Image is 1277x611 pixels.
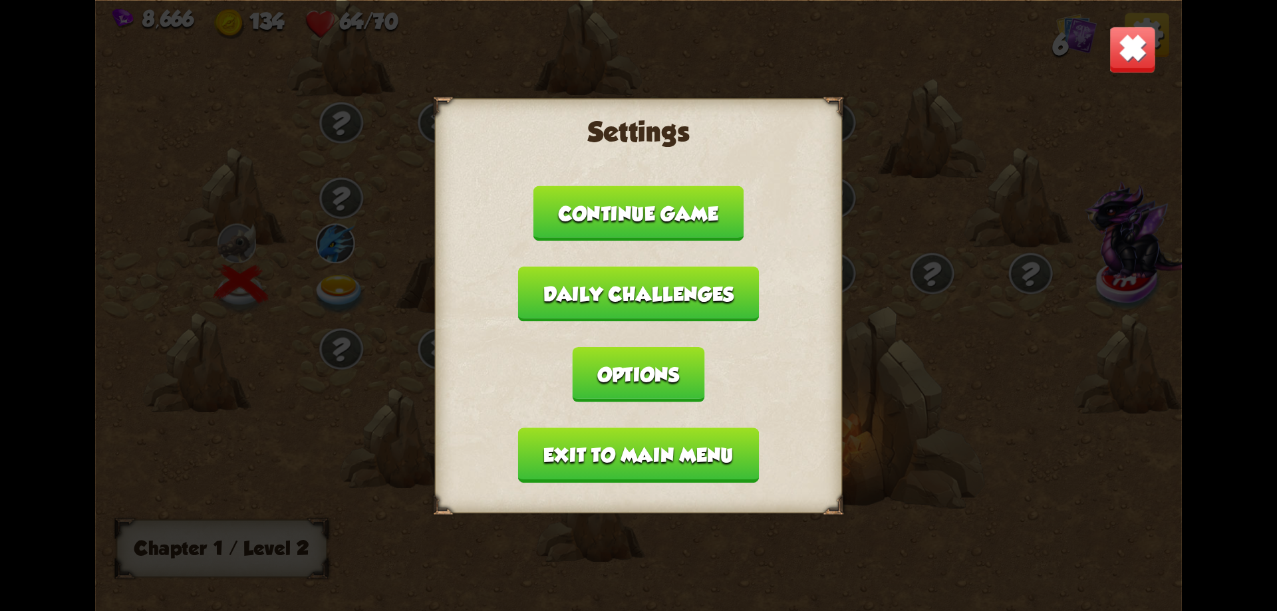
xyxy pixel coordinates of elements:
[1109,25,1156,72] img: Close_Button.png
[573,346,704,402] button: Options
[518,266,759,321] button: Daily challenges
[452,116,824,147] h2: Settings
[533,185,744,241] button: Continue game
[518,428,759,483] button: Exit to main menu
